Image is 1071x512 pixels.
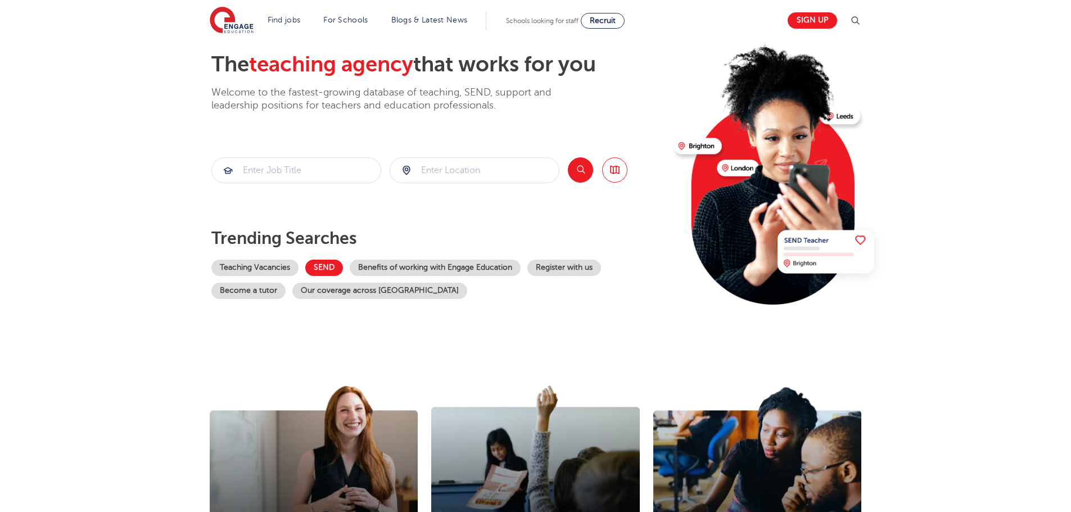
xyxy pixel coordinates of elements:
[590,16,616,25] span: Recruit
[292,283,467,299] a: Our coverage across [GEOGRAPHIC_DATA]
[506,17,579,25] span: Schools looking for staff
[788,12,837,29] a: Sign up
[581,13,625,29] a: Recruit
[211,228,665,248] p: Trending searches
[390,158,559,183] input: Submit
[211,157,381,183] div: Submit
[391,16,468,24] a: Blogs & Latest News
[212,158,381,183] input: Submit
[305,260,343,276] a: SEND
[268,16,301,24] a: Find jobs
[568,157,593,183] button: Search
[211,86,582,112] p: Welcome to the fastest-growing database of teaching, SEND, support and leadership positions for t...
[211,283,286,299] a: Become a tutor
[210,7,254,35] img: Engage Education
[323,16,368,24] a: For Schools
[211,260,299,276] a: Teaching Vacancies
[350,260,521,276] a: Benefits of working with Engage Education
[527,260,601,276] a: Register with us
[211,52,665,78] h2: The that works for you
[390,157,559,183] div: Submit
[249,52,413,76] span: teaching agency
